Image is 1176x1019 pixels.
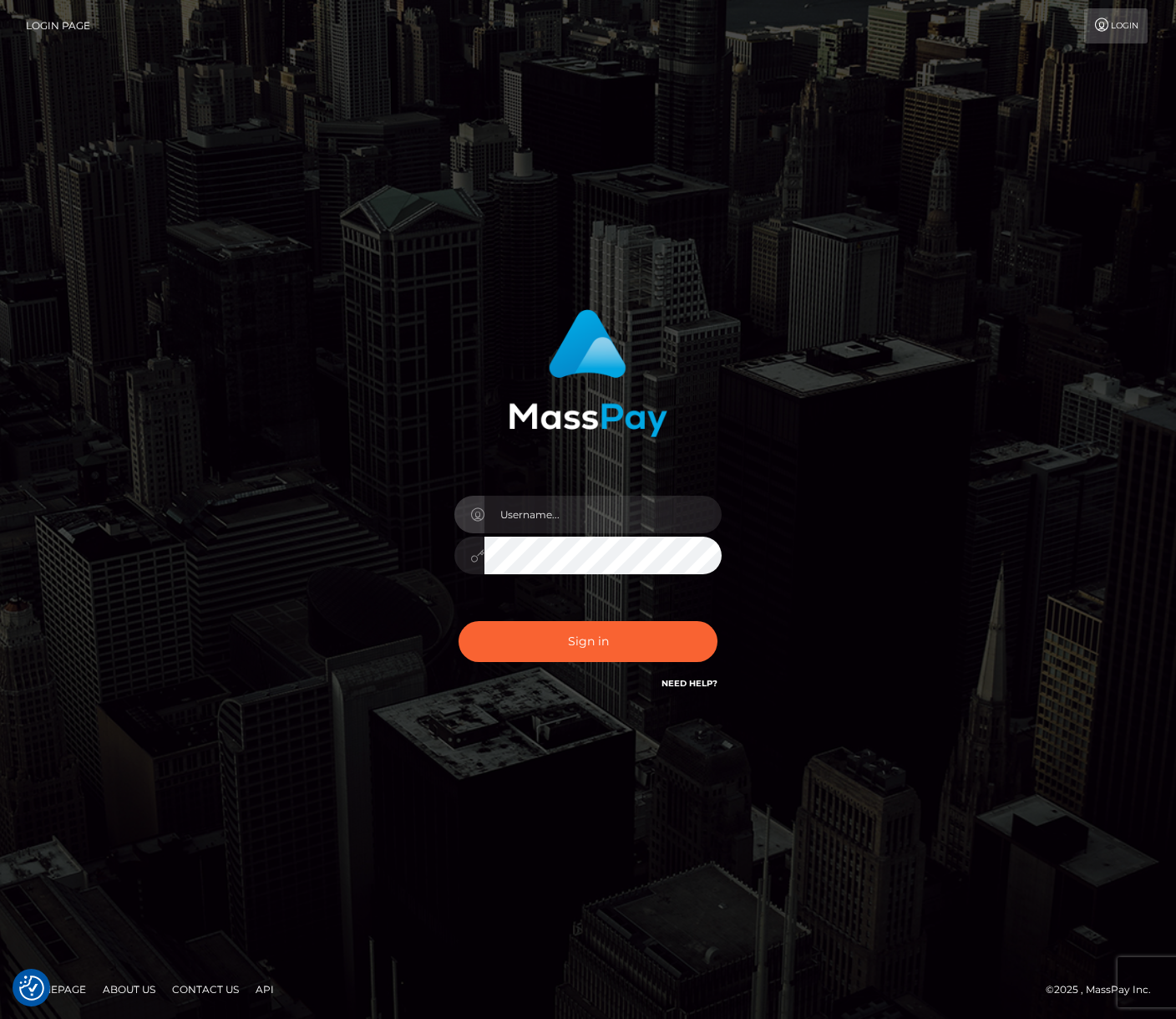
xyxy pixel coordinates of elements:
img: Revisit consent button [19,976,44,1001]
a: Contact Us [165,976,246,1002]
button: Sign in [459,621,717,662]
a: Need Help? [661,678,717,689]
a: Login [1084,8,1148,43]
img: MassPay Login [509,309,667,437]
div: © 2025 , MassPay Inc. [1046,981,1163,999]
input: Username... [484,496,722,533]
a: API [249,976,281,1002]
a: About Us [96,976,162,1002]
a: Login Page [26,8,90,43]
button: Consent Preferences [19,976,44,1001]
a: Homepage [18,976,93,1002]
